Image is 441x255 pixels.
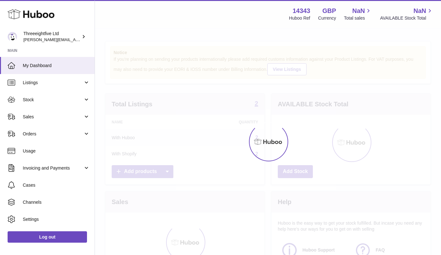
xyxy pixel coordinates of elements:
span: NaN [413,7,426,15]
span: Listings [23,80,83,86]
div: Currency [318,15,336,21]
strong: 14343 [293,7,310,15]
span: Settings [23,216,90,222]
a: Log out [8,231,87,243]
span: AVAILABLE Stock Total [380,15,433,21]
div: Threeeightfive Ltd [23,31,80,43]
span: Usage [23,148,90,154]
span: Invoicing and Payments [23,165,83,171]
a: NaN Total sales [344,7,372,21]
span: [PERSON_NAME][EMAIL_ADDRESS][DOMAIN_NAME] [23,37,127,42]
span: Stock [23,97,83,103]
div: Huboo Ref [289,15,310,21]
span: Channels [23,199,90,205]
span: My Dashboard [23,63,90,69]
span: Orders [23,131,83,137]
strong: GBP [322,7,336,15]
span: Sales [23,114,83,120]
span: Total sales [344,15,372,21]
a: NaN AVAILABLE Stock Total [380,7,433,21]
img: james@threeeightfive.co [8,32,17,41]
span: Cases [23,182,90,188]
span: NaN [352,7,365,15]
